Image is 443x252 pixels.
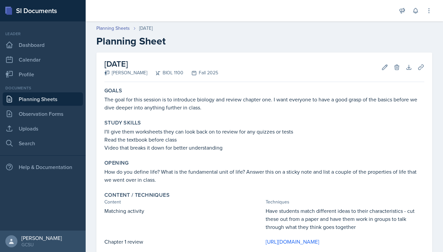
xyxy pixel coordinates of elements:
p: Video that breaks it down for better understanding [104,144,424,152]
div: Techniques [266,198,424,205]
div: BIOL 1100 [147,69,183,76]
a: Dashboard [3,38,83,52]
p: Chapter 1 review [104,238,263,246]
div: Leader [3,31,83,37]
label: Goals [104,87,122,94]
a: Planning Sheets [96,25,130,32]
a: Planning Sheets [3,92,83,106]
div: [DATE] [139,25,153,32]
a: [URL][DOMAIN_NAME] [266,238,319,245]
label: Opening [104,160,129,166]
div: Fall 2025 [183,69,218,76]
div: GCSU [21,241,62,248]
p: Read the textbook before class [104,136,424,144]
label: Content / Techniques [104,192,170,198]
p: How do you define life? What is the fundamental unit of life? Answer this on a sticky note and li... [104,168,424,184]
a: Uploads [3,122,83,135]
div: [PERSON_NAME] [21,235,62,241]
div: Content [104,198,263,205]
h2: Planning Sheet [96,35,432,47]
a: Observation Forms [3,107,83,120]
h2: [DATE] [104,58,218,70]
label: Study Skills [104,119,141,126]
div: Documents [3,85,83,91]
a: Calendar [3,53,83,66]
a: Profile [3,68,83,81]
p: The goal for this session is to introduce biology and review chapter one. I want everyone to have... [104,95,424,111]
p: Matching activity [104,207,263,215]
p: Have students match different ideas to their characteristics - cut these out from a paper and hav... [266,207,424,231]
div: [PERSON_NAME] [104,69,147,76]
div: Help & Documentation [3,160,83,174]
p: I'll give them worksheets they can look back on to review for any quizzes or tests [104,128,424,136]
a: Search [3,137,83,150]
